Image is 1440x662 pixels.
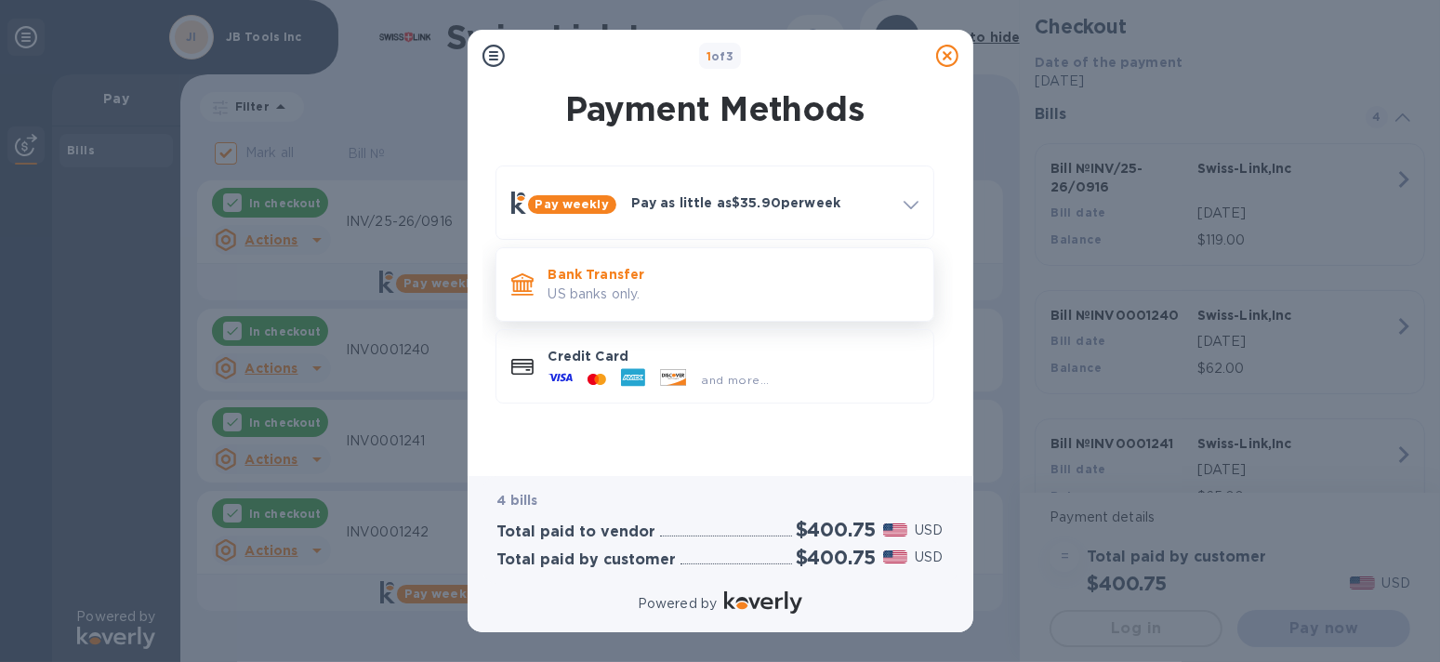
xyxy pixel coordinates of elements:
[796,546,876,569] h2: $400.75
[548,285,918,304] p: US banks only.
[724,591,802,614] img: Logo
[497,551,677,569] h3: Total paid by customer
[707,49,711,63] span: 1
[707,49,734,63] b: of 3
[631,193,889,212] p: Pay as little as $35.90 per week
[883,523,908,536] img: USD
[497,523,656,541] h3: Total paid to vendor
[702,373,770,387] span: and more...
[915,548,943,567] p: USD
[883,550,908,563] img: USD
[915,521,943,540] p: USD
[497,493,538,508] b: 4 bills
[638,594,717,614] p: Powered by
[548,265,918,284] p: Bank Transfer
[535,197,609,211] b: Pay weekly
[492,89,938,128] h1: Payment Methods
[796,518,876,541] h2: $400.75
[548,347,918,365] p: Credit Card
